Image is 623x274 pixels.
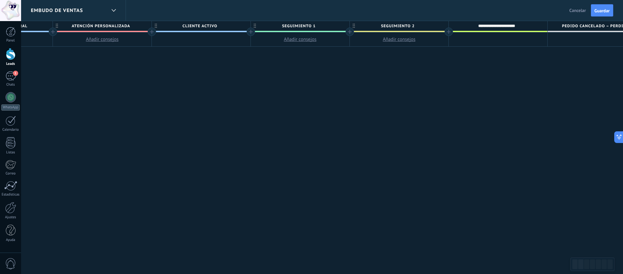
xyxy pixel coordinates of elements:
div: Leads [1,62,20,66]
div: Atención Personalizada [53,21,152,31]
span: Añadir consejos [383,36,416,42]
div: seguimiento 1 [251,21,349,31]
span: seguimiento 2 [350,21,445,31]
span: Embudo de ventas [31,7,83,14]
div: Estadísticas [1,193,20,197]
div: WhatsApp [1,104,20,111]
div: Panel [1,39,20,43]
div: seguimiento 2 [350,21,448,31]
div: Ajustes [1,215,20,220]
span: Añadir consejos [86,36,119,42]
button: Añadir consejos [350,32,448,46]
span: seguimiento 1 [251,21,346,31]
div: Ayuda [1,238,20,242]
span: Guardar [594,8,610,13]
button: Guardar [591,4,613,17]
span: 1 [13,71,18,76]
span: Atención Personalizada [53,21,148,31]
button: Cancelar [567,6,589,15]
div: Chats [1,83,20,87]
div: Embudo de ventas [108,4,119,17]
div: cliente activo [152,21,250,31]
div: Calendario [1,128,20,132]
span: Añadir consejos [284,36,317,42]
button: Añadir consejos [53,32,152,46]
span: cliente activo [152,21,247,31]
span: Cancelar [569,7,586,13]
div: Correo [1,172,20,176]
div: Listas [1,150,20,155]
button: Añadir consejos [251,32,349,46]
